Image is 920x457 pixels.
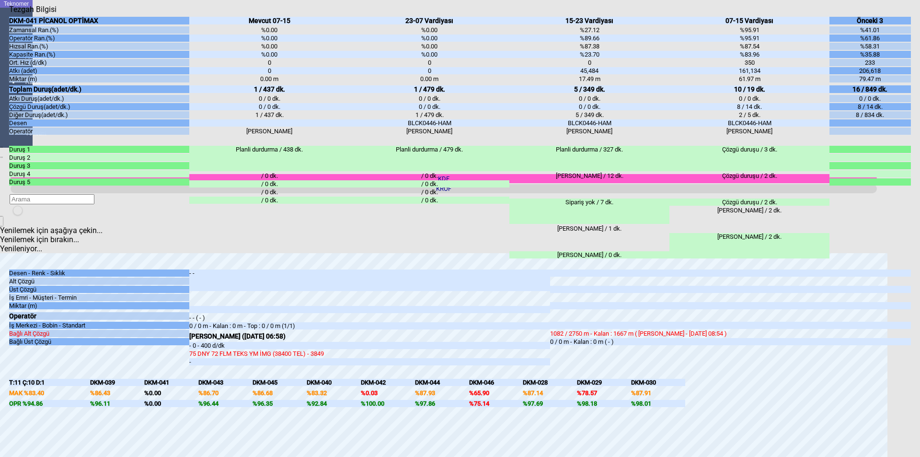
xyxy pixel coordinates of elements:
div: 1 / 437 dk. [189,111,349,118]
div: / 0 dk. [349,188,509,196]
div: [PERSON_NAME] [669,128,829,135]
div: %87.93 [415,389,469,397]
div: 0 / 0 dk. [829,95,910,102]
div: 16 / 849 dk. [829,85,910,93]
div: %89.66 [509,35,669,42]
div: 1 / 437 dk. [189,85,349,93]
div: %97.69 [523,400,577,407]
div: %87.38 [509,43,669,50]
div: [PERSON_NAME] [349,128,509,135]
div: DKM-030 [631,379,685,386]
div: 5 / 349 dk. [509,111,669,118]
div: Duruş 3 [9,162,189,169]
div: Duruş 4 [9,170,189,177]
div: %92.84 [307,400,361,407]
div: 07-15 Vardiyası [669,17,829,24]
div: %0.00 [189,43,349,50]
div: 8 / 14 dk. [669,103,829,110]
div: 0.00 m [349,75,509,82]
div: OPR %94.86 [9,400,90,407]
div: Miktar (m) [9,75,189,82]
div: %87.54 [669,43,829,50]
div: %65.90 [469,389,523,397]
div: 0 / 0 dk. [509,95,669,102]
div: %0.03 [361,389,415,397]
div: - [189,358,550,365]
div: DKM-043 [198,379,253,386]
div: Zamansal Ran.(%) [9,26,189,34]
div: Bağlı Üst Çözgü [9,338,189,345]
div: [PERSON_NAME] [509,128,669,135]
div: %98.18 [577,400,631,407]
div: 233 [829,59,910,66]
div: DKM-040 [307,379,361,386]
div: BLCK0446-HAM [349,119,509,127]
div: / 0 dk. [189,180,349,187]
div: [PERSON_NAME] / 2 dk. [669,233,829,258]
div: %83.32 [307,389,361,397]
div: 0 / 0 m - Kalan : 0 m - Top : 0 / 0 m (1/1) [189,322,550,329]
div: BLCK0446-HAM [669,119,829,127]
div: 0 / 0 dk. [669,95,829,102]
div: %87.91 [631,389,685,397]
div: İş Emri - Müşteri - Termin [9,294,189,301]
div: 8 / 834 dk. [829,111,910,118]
div: Çözgü duruşu / 2 dk. [669,199,829,206]
div: Kapasite Ran.(%) [9,51,189,58]
div: 79.47 m [829,75,910,82]
div: [PERSON_NAME] [189,128,349,135]
div: DKM-042 [361,379,415,386]
div: DKM-041 PİCANOL OPTİMAX [9,17,189,24]
div: %86.70 [198,389,253,397]
div: %78.57 [577,389,631,397]
div: / 0 dk. [349,172,509,179]
div: Ort. Hız (d/dk) [9,59,189,66]
div: / 0 dk. [189,172,349,179]
div: %0.00 [189,35,349,42]
div: Çözgü Duruş(adet/dk.) [9,103,189,110]
div: %100.00 [361,400,415,407]
div: 23-07 Vardiyası [349,17,509,24]
div: %0.00 [189,26,349,34]
div: %0.00 [349,51,509,58]
div: - - ( - ) [189,314,550,321]
div: 0 / 0 dk. [189,103,349,110]
div: %58.31 [829,43,910,50]
div: 0 [189,59,349,66]
div: %98.01 [631,400,685,407]
div: Sipariş yok / 7 dk. [509,199,669,224]
div: Planli durdurma / 438 dk. [189,146,349,171]
div: / 0 dk. [349,197,509,204]
div: 8 / 14 dk. [829,103,910,110]
div: %0.00 [349,35,509,42]
div: 0 [509,59,669,66]
div: %97.86 [415,400,469,407]
div: Hızsal Ran.(%) [9,43,189,50]
div: 206,618 [829,67,910,74]
div: DKM-028 [523,379,577,386]
div: 0 [349,59,509,66]
div: 61.97 m [669,75,829,82]
div: [PERSON_NAME] / 1 dk. [509,225,669,250]
div: / 0 dk. [349,180,509,187]
div: 45,484 [509,67,669,74]
div: %75.14 [469,400,523,407]
div: DKM-039 [90,379,144,386]
div: 0 [189,67,349,74]
div: 5 / 349 dk. [509,85,669,93]
div: %87.14 [523,389,577,397]
div: %86.68 [253,389,307,397]
div: [PERSON_NAME] / 0 dk. [509,251,669,258]
div: 0 / 0 dk. [349,95,509,102]
div: Miktar (m) [9,302,189,309]
div: 0 [349,67,509,74]
div: 2 / 5 dk. [669,111,829,118]
div: 0 / 0 dk. [349,103,509,110]
div: Desen [9,119,189,127]
div: %61.86 [829,35,910,42]
div: BLCK0446-HAM [509,119,669,127]
div: Operatör [9,312,189,320]
div: 1082 / 2750 m - Kalan : 1667 m ( [PERSON_NAME] - [DATE] 08:54 ) [550,330,911,337]
div: [PERSON_NAME] ([DATE] 06:58) [189,332,550,340]
div: Atkı (adet) [9,67,189,74]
